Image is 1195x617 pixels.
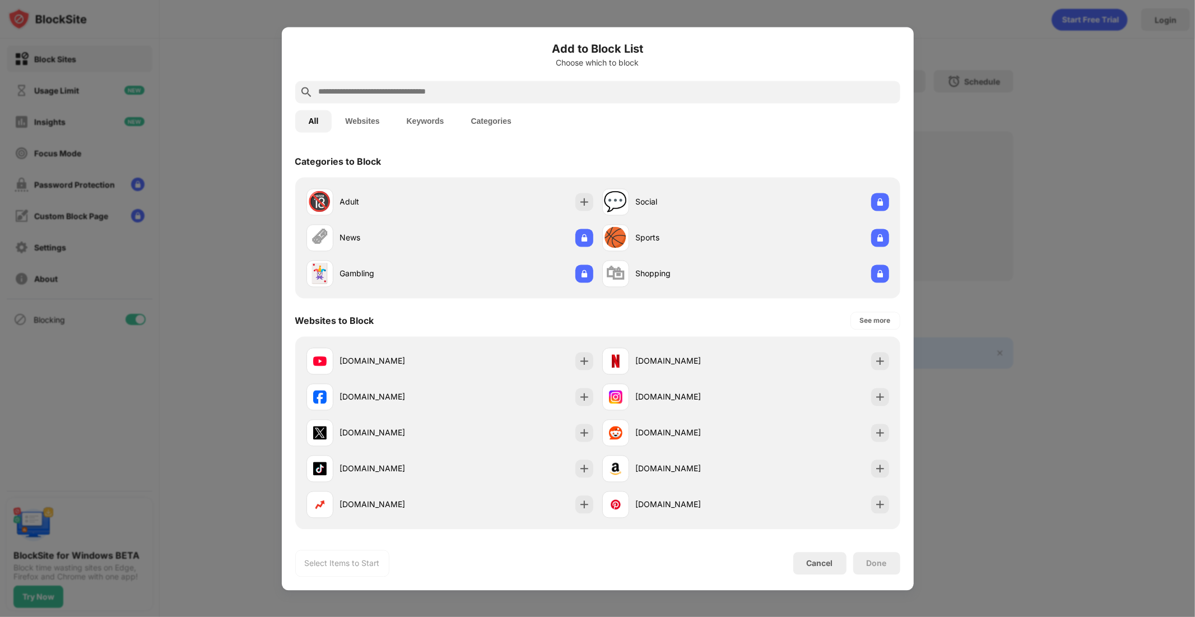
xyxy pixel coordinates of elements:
[300,85,313,99] img: search.svg
[340,232,450,244] div: News
[636,427,746,439] div: [DOMAIN_NAME]
[636,268,746,280] div: Shopping
[340,463,450,475] div: [DOMAIN_NAME]
[636,463,746,475] div: [DOMAIN_NAME]
[604,191,627,214] div: 💬
[313,498,327,511] img: favicons
[310,226,329,249] div: 🗞
[295,156,382,167] div: Categories to Block
[305,558,380,569] div: Select Items to Start
[609,390,622,403] img: favicons
[340,499,450,511] div: [DOMAIN_NAME]
[860,315,891,326] div: See more
[313,462,327,475] img: favicons
[609,426,622,439] img: favicons
[295,58,900,67] div: Choose which to block
[636,355,746,367] div: [DOMAIN_NAME]
[295,40,900,57] h6: Add to Block List
[313,390,327,403] img: favicons
[393,110,458,132] button: Keywords
[340,196,450,208] div: Adult
[295,315,374,326] div: Websites to Block
[340,355,450,367] div: [DOMAIN_NAME]
[636,232,746,244] div: Sports
[604,226,627,249] div: 🏀
[609,498,622,511] img: favicons
[308,191,332,214] div: 🔞
[313,354,327,368] img: favicons
[340,268,450,280] div: Gambling
[458,110,525,132] button: Categories
[636,196,746,208] div: Social
[867,559,887,568] div: Done
[636,499,746,511] div: [DOMAIN_NAME]
[295,110,332,132] button: All
[332,110,393,132] button: Websites
[313,426,327,439] img: favicons
[807,559,833,568] div: Cancel
[636,391,746,403] div: [DOMAIN_NAME]
[340,427,450,439] div: [DOMAIN_NAME]
[606,262,625,285] div: 🛍
[340,391,450,403] div: [DOMAIN_NAME]
[308,262,332,285] div: 🃏
[609,354,622,368] img: favicons
[609,462,622,475] img: favicons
